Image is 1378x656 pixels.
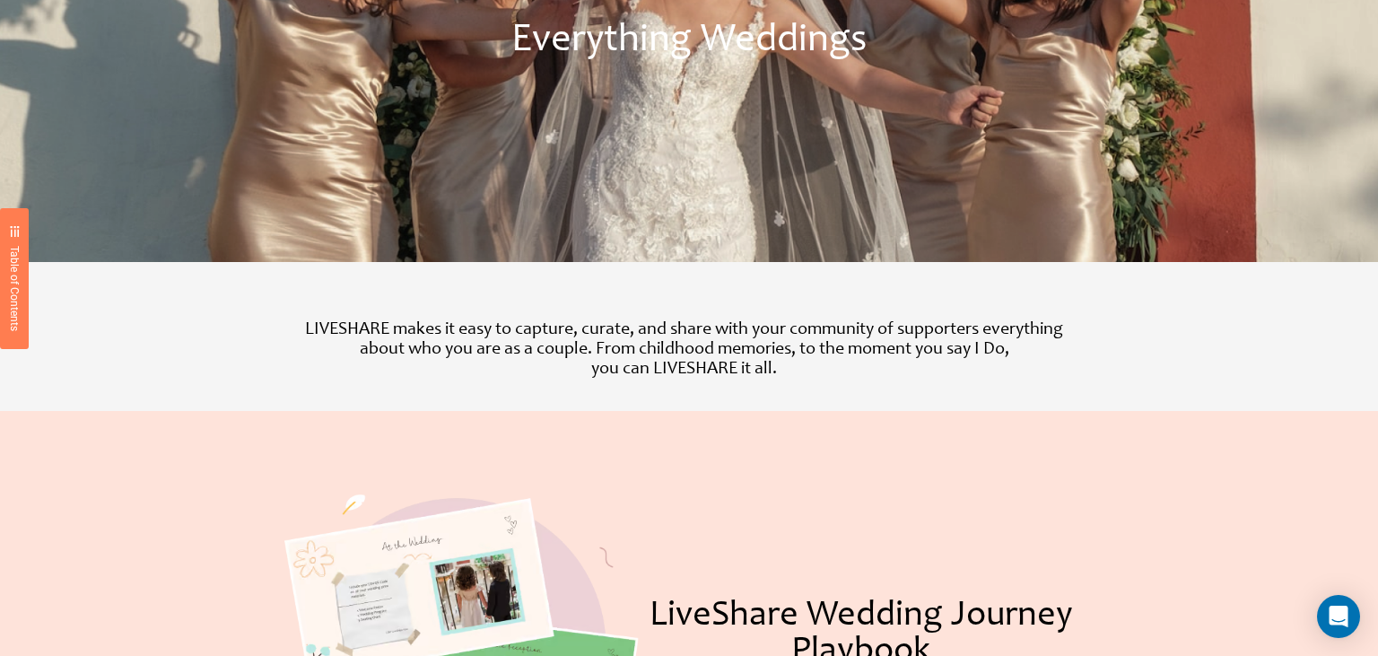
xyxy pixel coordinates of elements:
div: Open Intercom Messenger [1317,595,1360,638]
span: Table of Contents [8,246,21,331]
p: LIVESHARE makes it easy to capture, curate, and share with your community of supporters everythin... [271,320,1097,380]
span: Everything Weddings [511,22,867,61]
